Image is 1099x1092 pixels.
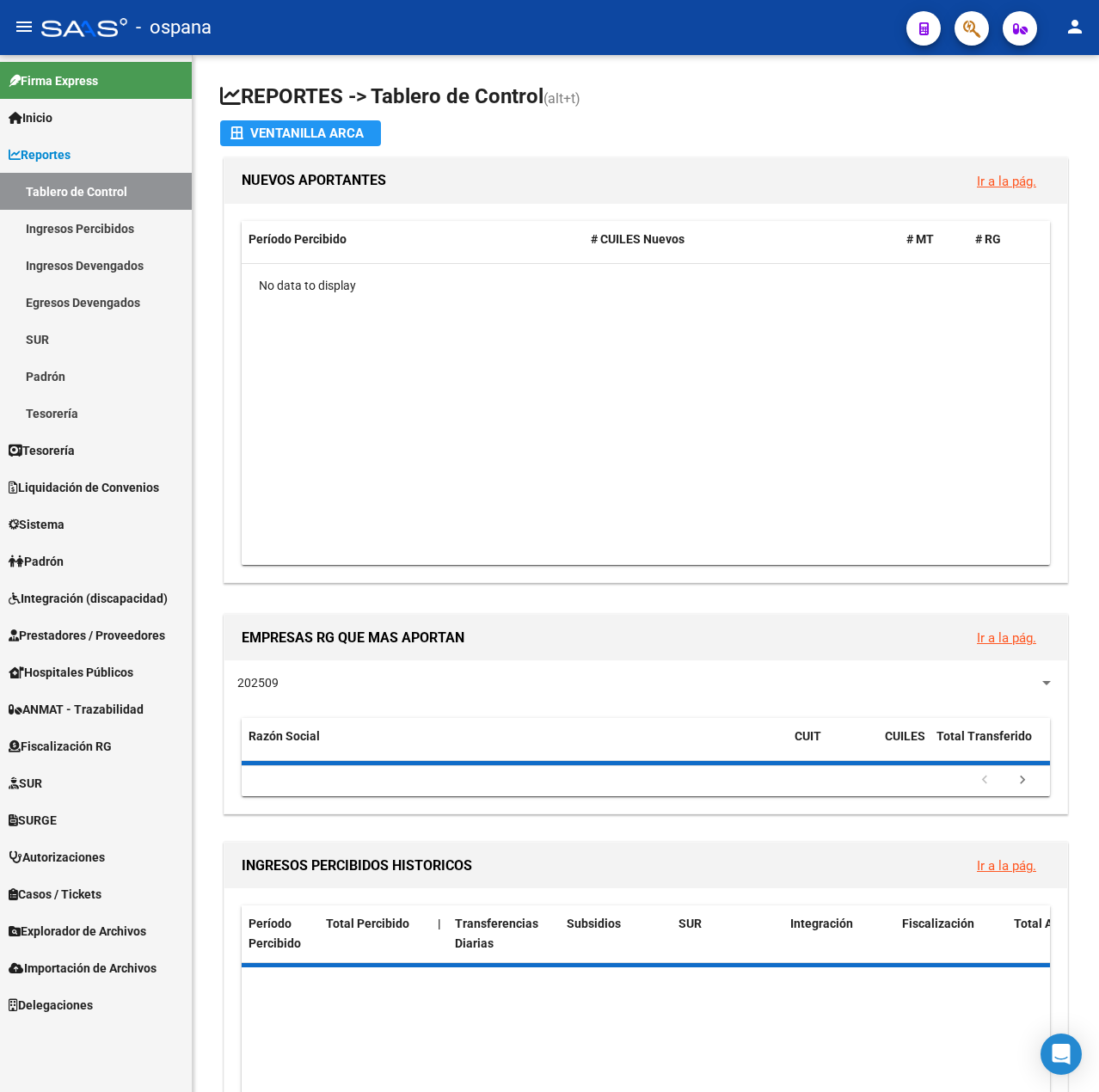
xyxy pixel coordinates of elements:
[9,663,133,682] span: Hospitales Públicos
[591,232,685,246] span: # CUILES Nuevos
[672,905,783,962] datatable-header-cell: SUR
[448,905,560,962] datatable-header-cell: Transferencias Diarias
[968,221,1037,258] datatable-header-cell: # RG
[963,165,1050,197] button: Ir a la pág.
[584,221,900,258] datatable-header-cell: # CUILES Nuevos
[885,729,925,743] span: CUILES
[242,264,1050,307] div: No data to display
[1041,1034,1082,1075] div: Open Intercom Messenger
[9,848,105,867] span: Autorizaciones
[678,917,702,930] span: SUR
[895,905,1007,962] datatable-header-cell: Fiscalización
[977,630,1036,646] a: Ir a la pág.
[902,917,974,930] span: Fiscalización
[899,221,968,258] datatable-header-cell: # MT
[790,917,853,930] span: Integración
[237,676,279,690] span: 202509
[230,120,371,146] div: Ventanilla ARCA
[9,885,101,904] span: Casos / Tickets
[249,729,320,743] span: Razón Social
[242,172,386,188] span: NUEVOS APORTANTES
[242,718,788,775] datatable-header-cell: Razón Social
[9,700,144,719] span: ANMAT - Trazabilidad
[9,811,57,830] span: SURGE
[930,718,1050,775] datatable-header-cell: Total Transferido
[136,9,212,46] span: - ospana
[795,729,821,743] span: CUIT
[9,478,159,497] span: Liquidación de Convenios
[788,718,878,775] datatable-header-cell: CUIT
[319,905,431,962] datatable-header-cell: Total Percibido
[543,90,580,107] span: (alt+t)
[14,16,34,37] mat-icon: menu
[438,917,441,930] span: |
[567,917,621,930] span: Subsidios
[9,108,52,127] span: Inicio
[9,737,112,756] span: Fiscalización RG
[431,905,448,962] datatable-header-cell: |
[9,996,93,1015] span: Delegaciones
[242,857,472,874] span: INGRESOS PERCIBIDOS HISTORICOS
[249,232,347,246] span: Período Percibido
[9,774,42,793] span: SUR
[963,622,1050,653] button: Ir a la pág.
[977,174,1036,189] a: Ir a la pág.
[783,905,895,962] datatable-header-cell: Integración
[968,771,1001,790] a: go to previous page
[878,718,930,775] datatable-header-cell: CUILES
[977,858,1036,874] a: Ir a la pág.
[9,626,165,645] span: Prestadores / Proveedores
[963,850,1050,881] button: Ir a la pág.
[455,917,538,950] span: Transferencias Diarias
[9,552,64,571] span: Padrón
[9,441,75,460] span: Tesorería
[242,629,464,646] span: EMPRESAS RG QUE MAS APORTAN
[1065,16,1085,37] mat-icon: person
[9,589,168,608] span: Integración (discapacidad)
[9,922,146,941] span: Explorador de Archivos
[220,120,381,146] button: Ventanilla ARCA
[242,221,584,258] datatable-header-cell: Período Percibido
[242,905,319,962] datatable-header-cell: Período Percibido
[975,232,1001,246] span: # RG
[9,71,98,90] span: Firma Express
[9,145,71,164] span: Reportes
[9,959,157,978] span: Importación de Archivos
[1014,917,1078,930] span: Total Anses
[906,232,934,246] span: # MT
[249,917,301,950] span: Período Percibido
[936,729,1032,743] span: Total Transferido
[560,905,672,962] datatable-header-cell: Subsidios
[326,917,409,930] span: Total Percibido
[220,83,1071,113] h1: REPORTES -> Tablero de Control
[9,515,64,534] span: Sistema
[1006,771,1039,790] a: go to next page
